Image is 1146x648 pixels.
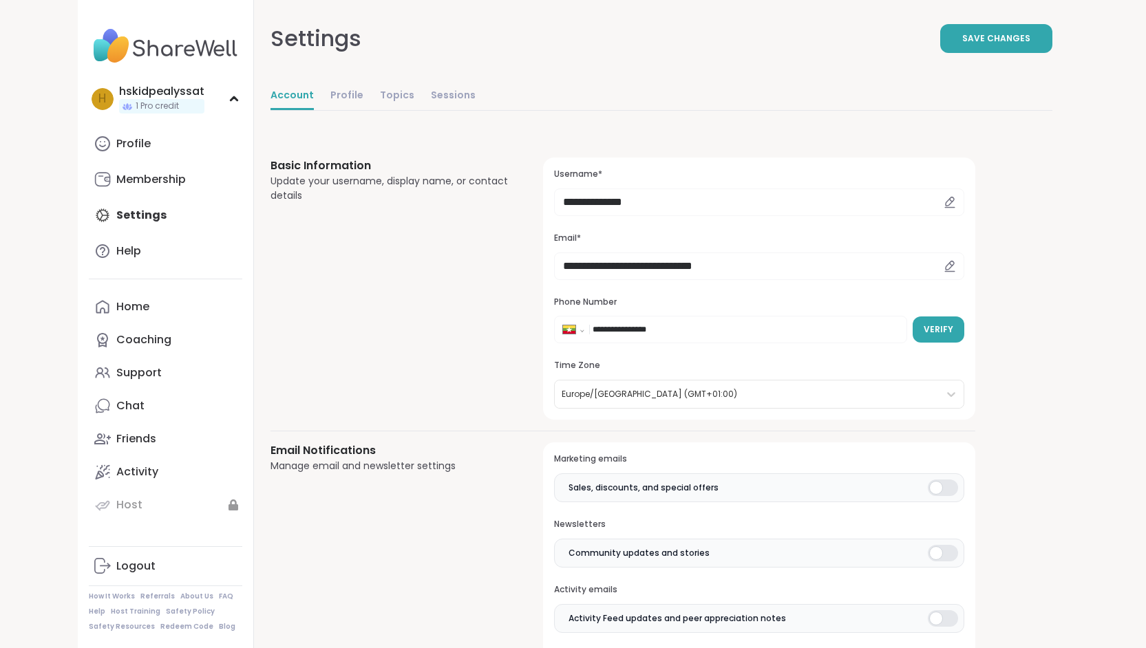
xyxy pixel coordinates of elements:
[569,612,786,625] span: Activity Feed updates and peer appreciation notes
[89,550,242,583] a: Logout
[924,323,953,336] span: Verify
[136,100,179,112] span: 1 Pro credit
[554,584,964,596] h3: Activity emails
[89,323,242,356] a: Coaching
[270,83,314,110] a: Account
[89,622,155,631] a: Safety Resources
[166,607,215,616] a: Safety Policy
[962,32,1030,45] span: Save Changes
[180,592,213,601] a: About Us
[569,547,710,559] span: Community updates and stories
[116,431,156,446] div: Friends
[89,422,242,455] a: Friends
[270,174,511,203] div: Update your username, display name, or contact details
[380,83,414,110] a: Topics
[116,136,151,151] div: Profile
[913,316,964,343] button: Verify
[116,244,141,259] div: Help
[89,290,242,323] a: Home
[116,365,162,380] div: Support
[116,172,186,187] div: Membership
[119,84,204,99] div: hskidpealyssat
[89,455,242,488] a: Activity
[111,607,160,616] a: Host Training
[554,233,964,244] h3: Email*
[219,622,235,631] a: Blog
[116,299,149,314] div: Home
[940,24,1052,53] button: Save Changes
[89,607,105,616] a: Help
[554,169,964,180] h3: Username*
[554,296,964,308] h3: Phone Number
[140,592,175,601] a: Referrals
[89,389,242,422] a: Chat
[89,127,242,160] a: Profile
[270,442,511,459] h3: Email Notifications
[89,235,242,268] a: Help
[554,519,964,530] h3: Newsletters
[89,22,242,70] img: ShareWell Nav Logo
[116,497,142,512] div: Host
[219,592,233,601] a: FAQ
[270,459,511,473] div: Manage email and newsletter settings
[98,90,106,108] span: h
[554,360,964,371] h3: Time Zone
[160,622,213,631] a: Redeem Code
[431,83,476,110] a: Sessions
[116,464,158,479] div: Activity
[89,356,242,389] a: Support
[270,22,361,55] div: Settings
[89,592,135,601] a: How It Works
[89,488,242,521] a: Host
[554,453,964,465] h3: Marketing emails
[569,482,719,494] span: Sales, discounts, and special offers
[116,559,156,574] div: Logout
[116,398,145,413] div: Chat
[116,332,171,347] div: Coaching
[89,163,242,196] a: Membership
[330,83,363,110] a: Profile
[270,158,511,174] h3: Basic Information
